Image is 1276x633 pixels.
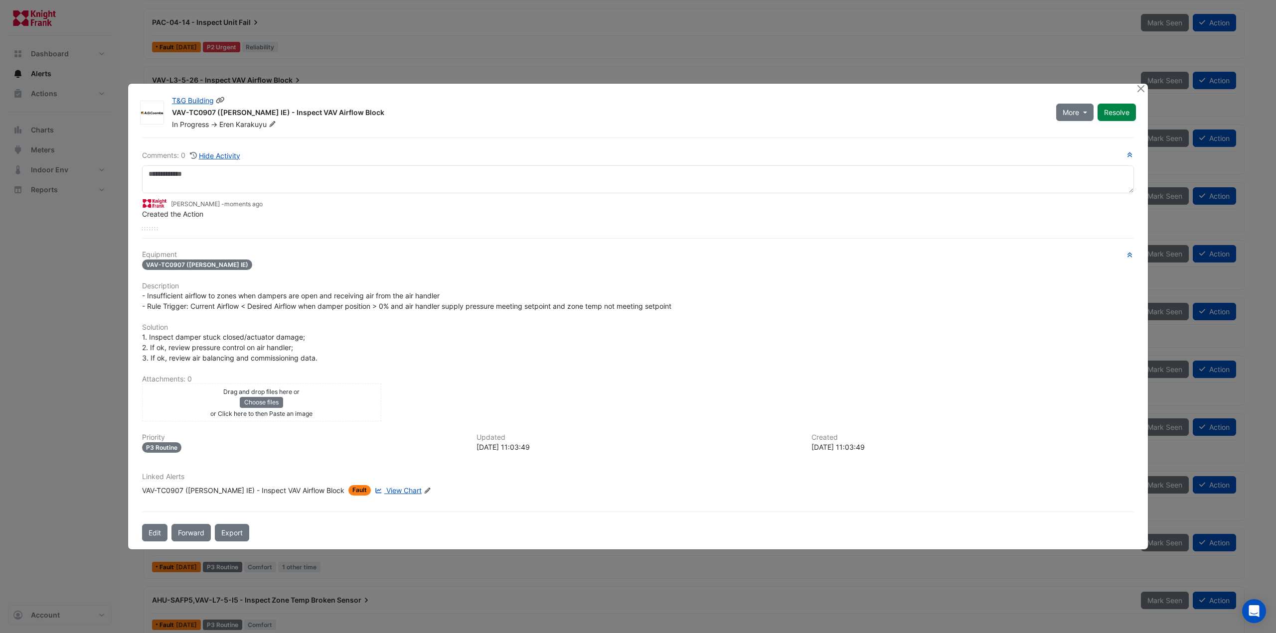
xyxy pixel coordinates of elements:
a: Export [215,524,249,541]
span: Eren [219,120,234,128]
button: Close [1135,84,1146,94]
h6: Created [811,433,1134,442]
span: -> [211,120,217,128]
h6: Attachments: 0 [142,375,1134,383]
div: [DATE] 11:03:49 [477,442,799,452]
h6: Description [142,282,1134,290]
a: View Chart [373,485,422,496]
fa-icon: Edit Linked Alerts [424,487,431,495]
button: Resolve [1098,104,1136,121]
span: 1. Inspect damper stuck closed/actuator damage; 2. If ok, review pressure control on air handler;... [142,333,318,362]
img: Knight Frank [142,198,167,209]
button: More [1056,104,1094,121]
span: Karakuyu [236,120,278,129]
h6: Equipment [142,251,1134,259]
span: View Chart [386,486,422,495]
span: Copy link to clipboard [216,96,225,105]
div: P3 Routine [142,442,181,453]
div: Comments: 0 [142,150,241,161]
h6: Linked Alerts [142,473,1134,481]
button: Forward [171,524,211,541]
div: VAV-TC0907 ([PERSON_NAME] IE) - Inspect VAV Airflow Block [142,485,344,496]
button: Hide Activity [189,150,241,161]
span: In Progress [172,120,209,128]
button: Edit [142,524,167,541]
small: Drag and drop files here or [223,388,300,395]
span: 2025-09-09 11:03:49 [224,200,263,208]
a: T&G Building [172,96,214,105]
img: AG Coombs [141,108,163,118]
small: or Click here to then Paste an image [210,410,313,417]
span: More [1063,107,1079,118]
div: VAV-TC0907 ([PERSON_NAME] IE) - Inspect VAV Airflow Block [172,108,1044,120]
h6: Solution [142,323,1134,332]
span: Created the Action [142,210,203,218]
h6: Priority [142,433,465,442]
div: [DATE] 11:03:49 [811,442,1134,452]
div: Open Intercom Messenger [1242,599,1266,623]
h6: Updated [477,433,799,442]
span: VAV-TC0907 ([PERSON_NAME] IE) [142,259,252,270]
small: [PERSON_NAME] - [171,200,263,209]
span: Fault [348,485,371,496]
button: Choose files [240,397,283,408]
span: - Insufficient airflow to zones when dampers are open and receiving air from the air handler - Ru... [142,291,671,310]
